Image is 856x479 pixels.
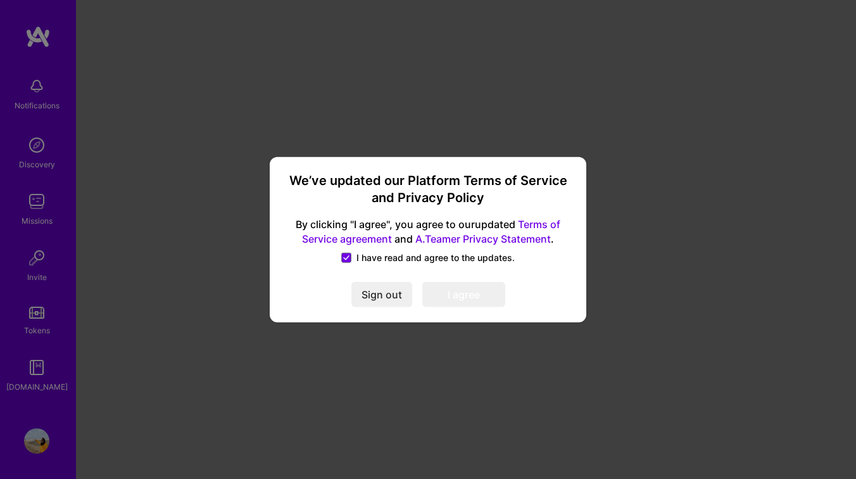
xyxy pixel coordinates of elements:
span: I have read and agree to the updates. [356,251,515,264]
h3: We’ve updated our Platform Terms of Service and Privacy Policy [285,172,571,207]
button: Sign out [351,281,412,307]
a: A.Teamer Privacy Statement [415,232,551,245]
span: By clicking "I agree", you agree to our updated and . [285,217,571,246]
a: Terms of Service agreement [302,218,560,245]
button: I agree [422,281,505,307]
